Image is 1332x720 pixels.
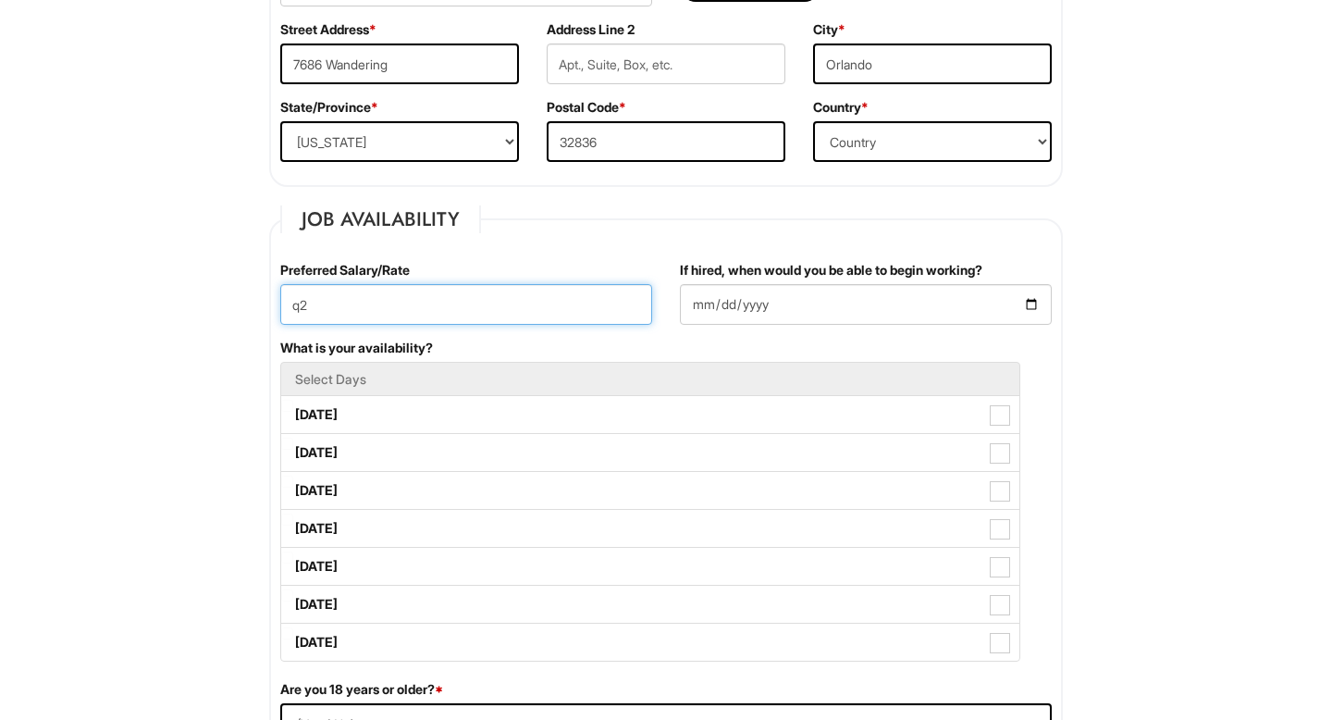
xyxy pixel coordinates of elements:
label: [DATE] [281,510,1019,547]
label: [DATE] [281,434,1019,471]
input: Preferred Salary/Rate [280,284,652,325]
label: Are you 18 years or older? [280,680,443,699]
label: Street Address [280,20,376,39]
input: Street Address [280,43,519,84]
label: Preferred Salary/Rate [280,261,410,279]
input: City [813,43,1052,84]
legend: Job Availability [280,205,481,233]
label: [DATE] [281,472,1019,509]
label: [DATE] [281,586,1019,623]
label: [DATE] [281,548,1019,585]
h5: Select Days [295,372,1005,386]
label: Postal Code [547,98,626,117]
label: City [813,20,845,39]
label: [DATE] [281,396,1019,433]
label: Address Line 2 [547,20,635,39]
select: State/Province [280,121,519,162]
select: Country [813,121,1052,162]
label: If hired, when would you be able to begin working? [680,261,982,279]
input: Postal Code [547,121,785,162]
label: State/Province [280,98,378,117]
label: [DATE] [281,624,1019,661]
label: Country [813,98,869,117]
label: What is your availability? [280,339,433,357]
input: Apt., Suite, Box, etc. [547,43,785,84]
